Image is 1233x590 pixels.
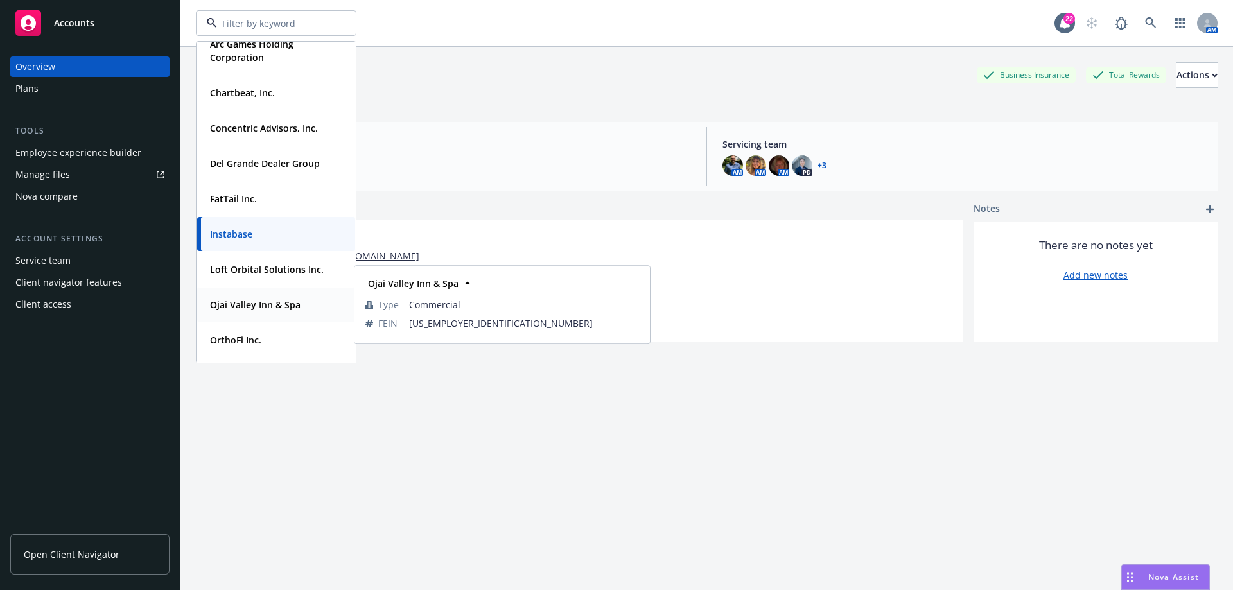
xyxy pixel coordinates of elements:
a: Report a Bug [1108,10,1134,36]
a: Client navigator features [10,272,170,293]
div: Overview [15,56,55,77]
a: +3 [818,162,826,169]
strong: Concentric Advisors, Inc. [210,122,318,134]
span: EB [206,162,691,176]
strong: Chartbeat, Inc. [210,87,275,99]
strong: Loft Orbital Solutions Inc. [210,263,324,275]
a: Manage files [10,164,170,185]
a: Search [1138,10,1164,36]
span: FEIN [378,317,398,330]
div: Drag to move [1122,565,1138,589]
strong: Ojai Valley Inn & Spa [210,299,301,311]
div: Manage files [15,164,70,185]
a: Add new notes [1063,268,1128,282]
a: Accounts [10,5,170,41]
a: Plans [10,78,170,99]
strong: Ojai Valley Inn & Spa [368,277,459,290]
img: photo [746,155,766,176]
div: Actions [1176,63,1218,87]
a: add [1202,202,1218,217]
a: [URL][DOMAIN_NAME] [322,249,419,263]
button: Actions [1176,62,1218,88]
a: Nova compare [10,186,170,207]
span: Type [378,298,399,311]
span: [US_EMPLOYER_IDENTIFICATION_NUMBER] [409,317,639,330]
span: Servicing team [722,137,1207,151]
a: Start snowing [1079,10,1105,36]
img: photo [722,155,743,176]
span: Commercial [409,298,639,311]
span: Nova Assist [1148,571,1199,582]
span: Accounts [54,18,94,28]
div: Total Rewards [1086,67,1166,83]
span: Notes [974,202,1000,217]
div: Service team [15,250,71,271]
img: photo [769,155,789,176]
div: Client navigator features [15,272,122,293]
div: Client access [15,294,71,315]
a: Service team [10,250,170,271]
div: Plans [15,78,39,99]
div: 22 [1063,13,1075,24]
span: Open Client Navigator [24,548,119,561]
div: Account settings [10,232,170,245]
a: Overview [10,56,170,77]
div: Employee experience builder [15,143,141,163]
a: Employee experience builder [10,143,170,163]
a: Switch app [1167,10,1193,36]
strong: FatTail Inc. [210,193,257,205]
div: Nova compare [15,186,78,207]
strong: Instabase [210,228,252,240]
div: Tools [10,125,170,137]
strong: Del Grande Dealer Group [210,157,320,169]
input: Filter by keyword [217,17,330,30]
img: photo [792,155,812,176]
span: Account type [206,137,691,151]
a: Client access [10,294,170,315]
button: Nova Assist [1121,564,1210,590]
span: There are no notes yet [1039,238,1153,253]
div: Business Insurance [977,67,1076,83]
strong: OrthoFi Inc. [210,334,261,346]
